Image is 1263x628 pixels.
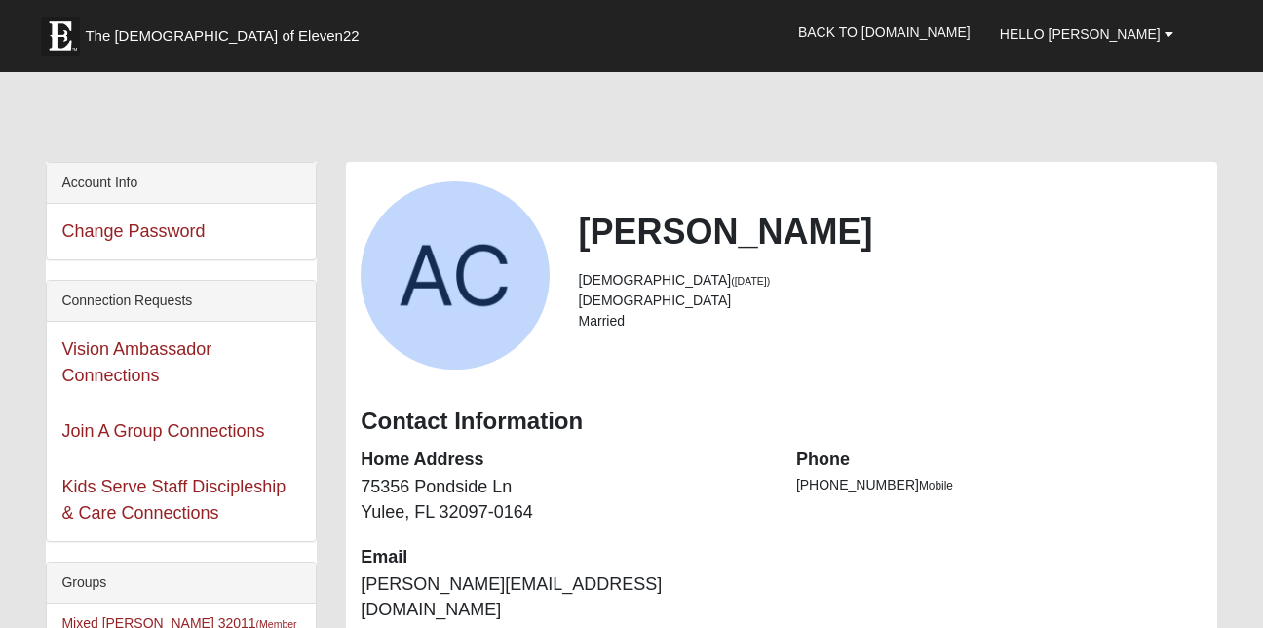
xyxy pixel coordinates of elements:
h3: Contact Information [361,408,1202,436]
li: [DEMOGRAPHIC_DATA] [579,291,1203,311]
a: Hello [PERSON_NAME] [985,10,1188,59]
div: Groups [47,563,316,604]
div: Account Info [47,163,316,204]
a: Kids Serve Staff Discipleship & Care Connections [61,477,286,523]
span: Hello [PERSON_NAME] [1000,26,1161,42]
dd: [PERSON_NAME][EMAIL_ADDRESS][DOMAIN_NAME] [361,572,767,622]
a: Back to [DOMAIN_NAME] [784,8,985,57]
a: The [DEMOGRAPHIC_DATA] of Eleven22 [31,7,421,56]
dd: 75356 Pondside Ln Yulee, FL 32097-0164 [361,475,767,525]
a: Change Password [61,221,205,241]
h2: [PERSON_NAME] [579,211,1203,253]
li: Married [579,311,1203,332]
span: The [DEMOGRAPHIC_DATA] of Eleven22 [85,26,359,46]
li: [PHONE_NUMBER] [796,475,1203,495]
a: Join A Group Connections [61,421,264,441]
li: [DEMOGRAPHIC_DATA] [579,270,1203,291]
dt: Home Address [361,448,767,473]
a: Vision Ambassador Connections [61,339,211,385]
dt: Phone [796,448,1203,473]
small: ([DATE]) [731,275,770,287]
span: Mobile [919,479,953,492]
dt: Email [361,545,767,570]
div: Connection Requests [47,281,316,322]
a: View Fullsize Photo [361,181,549,370]
img: Eleven22 logo [41,17,80,56]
